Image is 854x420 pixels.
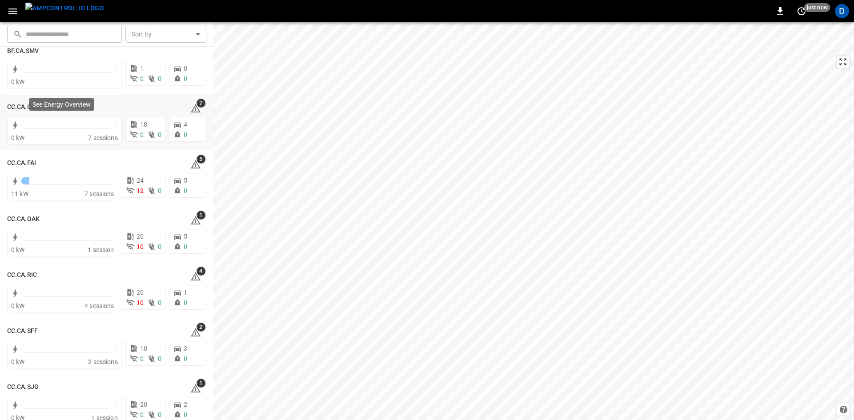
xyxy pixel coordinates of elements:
canvas: Map [213,22,854,420]
span: 1 session [88,246,114,253]
h6: CC.CA.CON [7,102,40,112]
span: 0 [184,75,187,82]
span: 20 [137,233,144,240]
span: 20 [137,289,144,296]
div: profile-icon [835,4,849,18]
span: 0 [184,411,187,418]
span: 0 [158,299,161,306]
span: 4 [184,121,187,128]
span: 20 [140,401,147,408]
span: 0 [158,243,161,250]
span: 0 [158,411,161,418]
span: 18 [140,121,147,128]
span: 0 [140,411,144,418]
span: 0 [140,75,144,82]
span: 7 sessions [85,190,114,197]
span: 0 [158,131,161,138]
span: 5 [184,177,187,184]
span: 7 sessions [88,134,118,141]
h6: CC.CA.SJO [7,382,39,392]
span: 0 [184,187,187,194]
span: 0 [184,299,187,306]
p: See Energy Overview [32,100,91,109]
h6: CC.CA.SFF [7,326,38,336]
span: 0 [184,131,187,138]
span: 0 [158,75,161,82]
span: 0 [158,355,161,362]
span: 0 [184,65,187,72]
span: 4 [197,267,205,276]
span: just now [804,3,830,12]
h6: BF.CA.SMV [7,46,39,56]
span: 0 [140,131,144,138]
span: 0 [184,355,187,362]
span: 7 [197,99,205,108]
span: 10 [137,243,144,250]
span: 12 [137,187,144,194]
h6: CC.CA.OAK [7,214,40,224]
span: 1 [197,379,205,388]
span: 0 [184,243,187,250]
span: 2 sessions [88,358,118,365]
span: 2 [184,401,187,408]
h6: CC.CA.RIC [7,270,37,280]
span: 10 [137,299,144,306]
span: 1 [184,289,187,296]
span: 0 kW [11,134,25,141]
img: ampcontrol.io logo [25,3,104,14]
span: 0 kW [11,358,25,365]
span: 0 [158,187,161,194]
span: 11 kW [11,190,28,197]
button: set refresh interval [794,4,809,18]
span: 5 [184,233,187,240]
span: 0 kW [11,78,25,85]
span: 0 kW [11,302,25,309]
span: 5 [197,155,205,164]
span: 4 sessions [85,302,114,309]
span: 1 [140,65,144,72]
h6: CC.CA.FAI [7,158,36,168]
span: 0 [140,355,144,362]
span: 0 kW [11,246,25,253]
span: 2 [197,323,205,332]
span: 3 [184,345,187,352]
span: 10 [140,345,147,352]
span: 24 [137,177,144,184]
span: 1 [197,211,205,220]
